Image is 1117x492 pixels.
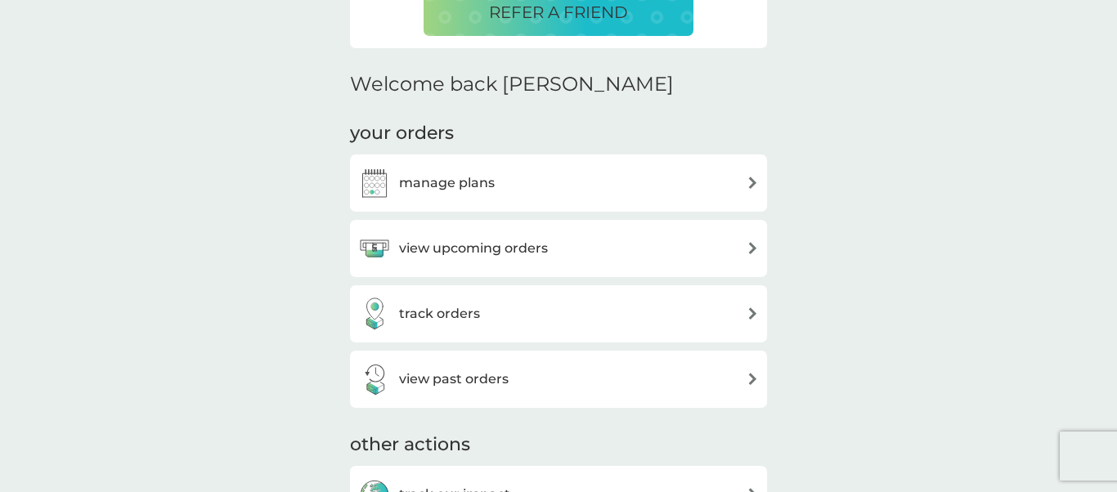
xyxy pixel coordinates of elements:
[747,242,759,254] img: arrow right
[399,238,548,259] h3: view upcoming orders
[350,432,470,458] h3: other actions
[350,121,454,146] h3: your orders
[747,373,759,385] img: arrow right
[399,369,509,390] h3: view past orders
[747,177,759,189] img: arrow right
[747,307,759,320] img: arrow right
[399,303,480,324] h3: track orders
[350,73,674,96] h2: Welcome back [PERSON_NAME]
[399,172,495,194] h3: manage plans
